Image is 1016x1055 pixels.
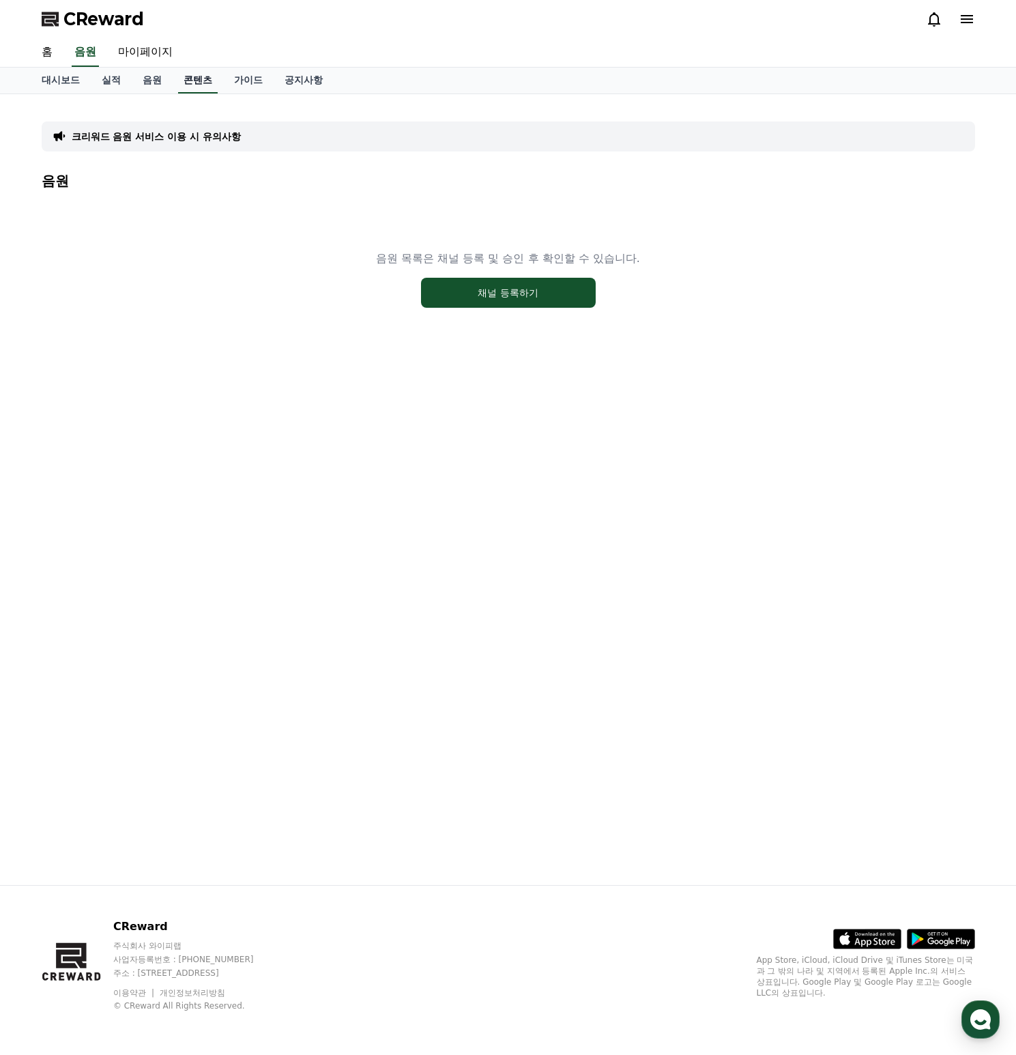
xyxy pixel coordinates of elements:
[113,940,280,951] p: 주식회사 와이피랩
[72,38,99,67] a: 음원
[63,8,144,30] span: CReward
[160,988,225,998] a: 개인정보처리방침
[43,453,51,464] span: 홈
[113,968,280,979] p: 주소 : [STREET_ADDRESS]
[90,433,176,467] a: 대화
[72,130,241,143] a: 크리워드 음원 서비스 이용 시 유의사항
[4,433,90,467] a: 홈
[113,954,280,965] p: 사업자등록번호 : [PHONE_NUMBER]
[757,955,975,998] p: App Store, iCloud, iCloud Drive 및 iTunes Store는 미국과 그 밖의 나라 및 지역에서 등록된 Apple Inc.의 서비스 상표입니다. Goo...
[178,68,218,93] a: 콘텐츠
[223,68,274,93] a: 가이드
[42,8,144,30] a: CReward
[376,250,640,267] p: 음원 목록은 채널 등록 및 승인 후 확인할 수 있습니다.
[274,68,334,93] a: 공지사항
[113,1000,280,1011] p: © CReward All Rights Reserved.
[113,988,156,998] a: 이용약관
[107,38,184,67] a: 마이페이지
[91,68,132,93] a: 실적
[421,278,596,308] button: 채널 등록하기
[211,453,227,464] span: 설정
[31,68,91,93] a: 대시보드
[176,433,262,467] a: 설정
[132,68,173,93] a: 음원
[31,38,63,67] a: 홈
[42,173,975,188] h4: 음원
[113,919,280,935] p: CReward
[125,454,141,465] span: 대화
